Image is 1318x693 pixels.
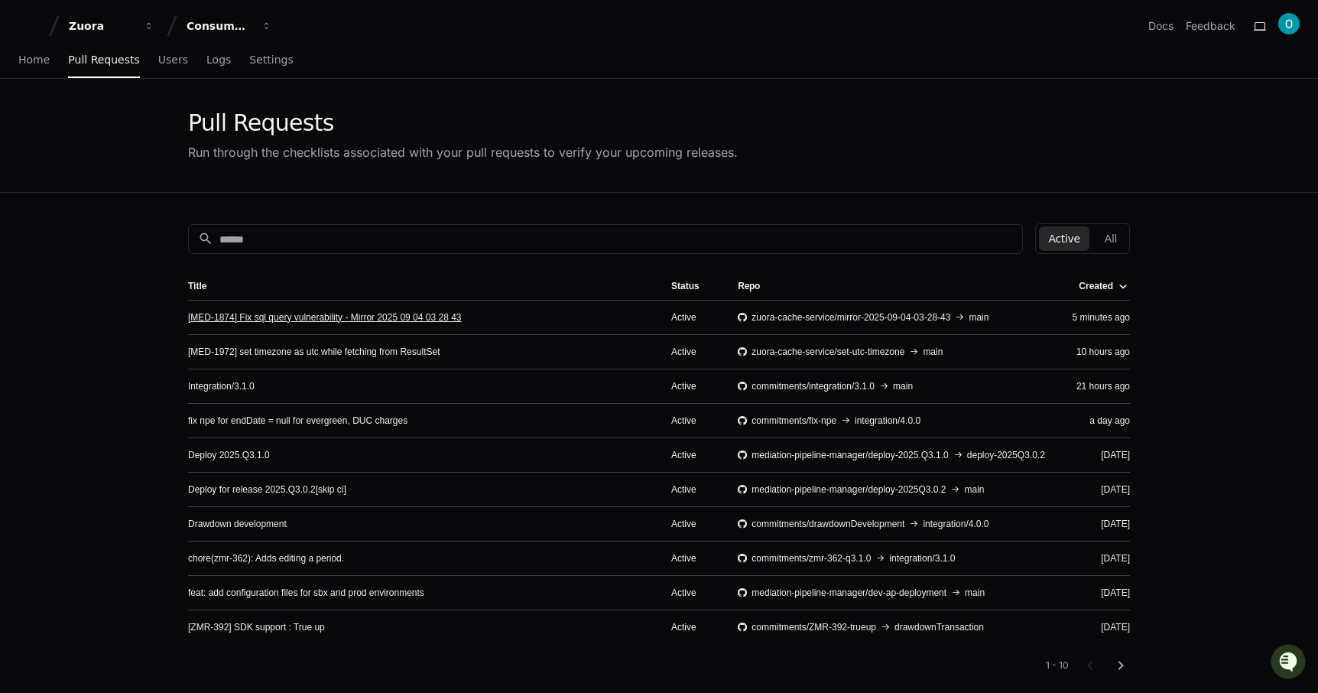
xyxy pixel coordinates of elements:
[1072,552,1130,564] div: [DATE]
[188,311,462,324] a: [MED-1874] Fix sql query vulnerability - Mirror 2025 09 04 03 28 43
[726,272,1060,300] th: Repo
[671,346,713,358] div: Active
[752,415,836,427] span: commitments/fix-npe
[68,43,139,78] a: Pull Requests
[188,280,647,292] div: Title
[69,18,135,34] div: Zuora
[752,483,946,496] span: mediation-pipeline-manager/deploy-2025Q3.0.2
[752,346,904,358] span: zuora-cache-service/set-utc-timezone
[249,55,293,64] span: Settings
[671,518,713,530] div: Active
[188,346,440,358] a: [MED-1972] set timezone as utc while fetching from ResultSet
[188,280,206,292] div: Title
[206,55,231,64] span: Logs
[1046,659,1069,672] div: 1 - 10
[1072,346,1130,358] div: 10 hours ago
[188,109,738,137] div: Pull Requests
[15,114,43,142] img: 1756235613930-3d25f9e4-fa56-45dd-b3ad-e072dfbd1548
[206,43,231,78] a: Logs
[964,483,984,496] span: main
[671,621,713,633] div: Active
[894,621,984,633] span: drawdownTransaction
[188,143,738,161] div: Run through the checklists associated with your pull requests to verify your upcoming releases.
[671,380,713,392] div: Active
[671,587,713,599] div: Active
[1072,587,1130,599] div: [DATE]
[1112,656,1130,675] mat-icon: chevron_right
[260,119,278,137] button: Start new chat
[1079,280,1127,292] div: Created
[923,346,943,358] span: main
[752,380,875,392] span: commitments/integration/3.1.0
[188,518,287,530] a: Drawdown development
[1072,380,1130,392] div: 21 hours ago
[752,552,871,564] span: commitments/zmr-362-q3.1.0
[893,380,913,392] span: main
[671,280,713,292] div: Status
[249,43,293,78] a: Settings
[1148,18,1174,34] a: Docs
[671,483,713,496] div: Active
[158,43,188,78] a: Users
[188,483,346,496] a: Deploy for release 2025.Q3.0.2[skip ci]
[188,449,270,461] a: Deploy 2025.Q3.1.0
[18,55,50,64] span: Home
[965,587,985,599] span: main
[1039,226,1089,251] button: Active
[187,18,252,34] div: Consumption
[969,311,988,324] span: main
[889,552,955,564] span: integration/3.1.0
[671,280,700,292] div: Status
[671,449,713,461] div: Active
[671,415,713,427] div: Active
[1072,311,1130,324] div: 5 minutes ago
[1186,18,1235,34] button: Feedback
[752,587,946,599] span: mediation-pipeline-manager/dev-ap-deployment
[18,43,50,78] a: Home
[198,231,213,246] mat-icon: search
[52,114,251,129] div: Start new chat
[1278,13,1300,34] img: ACg8ocL4ryd2zpOetaT_Yd9ramusULRsokgrPveVcqrsLAm8tucgRw=s96-c
[855,415,920,427] span: integration/4.0.0
[188,587,424,599] a: feat: add configuration files for sbx and prod environments
[52,129,222,142] div: We're offline, but we'll be back soon!
[188,621,325,633] a: [ZMR-392] SDK support : True up
[180,12,278,40] button: Consumption
[1072,483,1130,496] div: [DATE]
[752,621,876,633] span: commitments/ZMR-392-trueup
[63,12,161,40] button: Zuora
[108,160,185,172] a: Powered byPylon
[15,61,278,86] div: Welcome
[1072,621,1130,633] div: [DATE]
[188,552,344,564] a: chore(zmr-362): Adds editing a period.
[1269,643,1310,684] iframe: Open customer support
[152,161,185,172] span: Pylon
[188,380,255,392] a: Integration/3.1.0
[1072,518,1130,530] div: [DATE]
[752,518,904,530] span: commitments/drawdownDevelopment
[923,518,988,530] span: integration/4.0.0
[1079,280,1113,292] div: Created
[1096,226,1126,251] button: All
[1072,449,1130,461] div: [DATE]
[967,449,1045,461] span: deploy-2025Q3.0.2
[1072,415,1130,427] div: a day ago
[188,415,407,427] a: fix npe for endDate = null for evergreen, DUC charges
[671,311,713,324] div: Active
[15,15,46,46] img: PlayerZero
[752,311,950,324] span: zuora-cache-service/mirror-2025-09-04-03-28-43
[752,449,949,461] span: mediation-pipeline-manager/deploy-2025.Q3.1.0
[68,55,139,64] span: Pull Requests
[671,552,713,564] div: Active
[158,55,188,64] span: Users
